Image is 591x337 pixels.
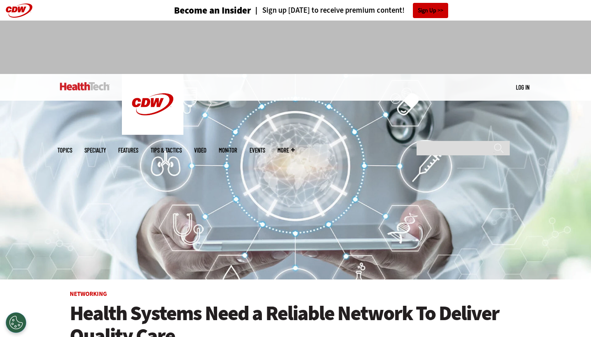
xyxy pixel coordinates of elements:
[516,83,529,92] div: User menu
[70,290,107,298] a: Networking
[151,147,182,153] a: Tips & Tactics
[174,6,251,15] h3: Become an Insider
[250,147,265,153] a: Events
[6,312,26,333] button: Open Preferences
[277,147,295,153] span: More
[122,74,183,135] img: Home
[146,29,445,66] iframe: advertisement
[85,147,106,153] span: Specialty
[57,147,72,153] span: Topics
[219,147,237,153] a: MonITor
[143,6,251,15] a: Become an Insider
[413,3,448,18] a: Sign Up
[60,82,110,90] img: Home
[194,147,206,153] a: Video
[6,312,26,333] div: Cookies Settings
[251,7,405,14] a: Sign up [DATE] to receive premium content!
[122,128,183,137] a: CDW
[118,147,138,153] a: Features
[516,83,529,91] a: Log in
